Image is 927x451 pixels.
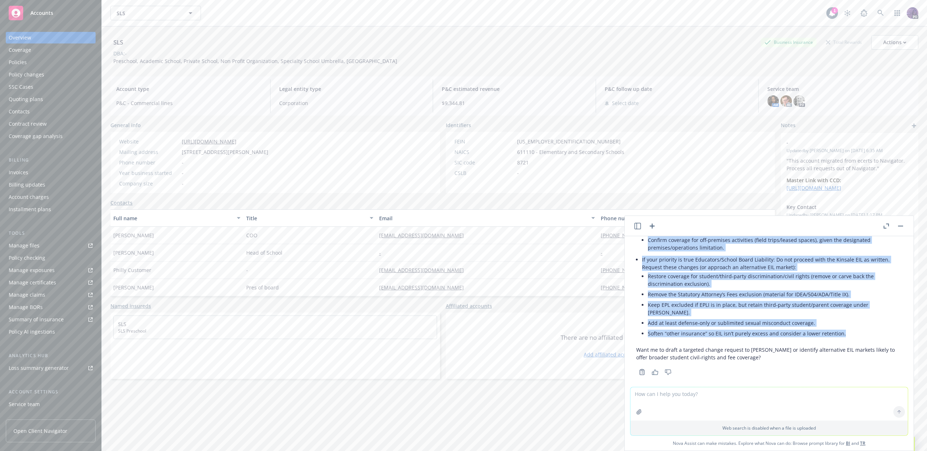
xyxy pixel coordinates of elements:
[9,204,51,215] div: Installment plans
[517,169,519,177] span: -
[704,209,775,227] button: Key contact
[6,57,96,68] a: Policies
[787,203,894,211] span: Key Contact
[246,249,282,256] span: Head of School
[6,264,96,276] a: Manage exposures
[9,167,28,178] div: Invoices
[584,351,637,358] a: Add affiliated account
[910,121,918,130] a: add
[781,197,918,235] div: Key ContactUpdatedby [PERSON_NAME] on [DATE] 1:17 PM[PERSON_NAME]
[601,232,651,239] a: [PHONE_NUMBER]
[379,249,387,256] a: -
[9,289,45,301] div: Manage claims
[767,95,779,107] img: photo
[9,264,55,276] div: Manage exposures
[648,289,902,300] li: Remove the Statutory Attorney’s Fees exclusion (material for IDEA/504/ADA/Title IX).
[182,159,184,166] span: -
[601,284,651,291] a: [PHONE_NUMBER]
[871,35,918,50] button: Actions
[182,148,268,156] span: [STREET_ADDRESS][PERSON_NAME]
[379,267,470,273] a: [EMAIL_ADDRESS][DOMAIN_NAME]
[243,209,376,227] button: Title
[793,95,805,107] img: photo
[9,398,40,410] div: Service team
[822,38,865,47] div: Total Rewards
[787,212,913,218] span: Updated by [PERSON_NAME] on [DATE] 1:17 PM
[110,209,243,227] button: Full name
[379,232,470,239] a: [EMAIL_ADDRESS][DOMAIN_NAME]
[279,99,424,107] span: Corporation
[561,333,660,342] span: There are no affiliated accounts yet
[113,58,397,64] span: Preschool, Academic School, Private School, Non Profit Organization, Specialty School Umbrella, [...
[6,44,96,56] a: Coverage
[6,352,96,359] div: Analytics hub
[787,139,894,146] span: -
[116,99,261,107] span: P&C - Commercial lines
[9,118,47,130] div: Contract review
[648,300,902,318] li: Keep EPL excluded if EPLI is in place, but retain third‑party student/parent coverage under [PERS...
[113,249,154,256] span: [PERSON_NAME]
[6,32,96,43] a: Overview
[454,138,514,145] div: FEIN
[113,284,154,291] span: [PERSON_NAME]
[6,167,96,178] a: Invoices
[454,148,514,156] div: NAICS
[612,99,639,107] span: Select date
[442,99,587,107] span: $9,344.81
[598,209,704,227] button: Phone number
[30,10,53,16] span: Accounts
[6,362,96,374] a: Loss summary generator
[9,314,64,325] div: Summary of insurance
[890,6,905,20] a: Switch app
[446,302,492,310] a: Affiliated accounts
[662,367,674,377] button: Thumbs down
[9,57,27,68] div: Policies
[601,267,651,273] a: [PHONE_NUMBER]
[761,38,817,47] div: Business Insurance
[787,184,841,191] a: [URL][DOMAIN_NAME]
[6,3,96,23] a: Accounts
[117,9,179,17] span: SLS
[873,6,888,20] a: Search
[636,346,902,361] p: Want me to draft a targeted change request to [PERSON_NAME] or identify alternative EIL markets l...
[246,214,365,222] div: Title
[119,169,179,177] div: Year business started
[6,191,96,203] a: Account charges
[6,301,96,313] a: Manage BORs
[639,369,645,375] svg: Copy to clipboard
[6,106,96,117] a: Contacts
[648,318,902,328] li: Add at least defense‑only or sublimited sexual misconduct coverage.
[110,199,133,206] a: Contacts
[6,69,96,80] a: Policy changes
[846,440,850,446] a: BI
[110,6,201,20] button: SLS
[110,38,126,47] div: SLS
[9,44,31,56] div: Coverage
[9,81,33,93] div: SSC Cases
[9,191,49,203] div: Account charges
[9,93,43,105] div: Quoting plans
[113,266,151,274] span: Philly Customer
[6,204,96,215] a: Installment plans
[907,7,918,19] img: photo
[6,93,96,105] a: Quoting plans
[9,326,55,338] div: Policy AI ingestions
[648,328,902,339] li: Soften “other insurance” so EIL isn’t purely excess and consider a lower retention.
[182,180,184,187] span: -
[9,252,45,264] div: Policy checking
[883,36,906,49] div: Actions
[9,301,43,313] div: Manage BORs
[6,156,96,164] div: Billing
[517,138,621,145] span: [US_EMPLOYER_IDENTIFICATION_NUMBER]
[6,240,96,251] a: Manage files
[119,148,179,156] div: Mailing address
[601,214,693,222] div: Phone number
[780,95,792,107] img: photo
[110,302,151,310] a: Named insureds
[9,411,55,422] div: Sales relationships
[442,85,587,93] span: P&C estimated revenue
[6,179,96,191] a: Billing updates
[6,277,96,288] a: Manage certificates
[6,118,96,130] a: Contract review
[9,130,63,142] div: Coverage gap analysis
